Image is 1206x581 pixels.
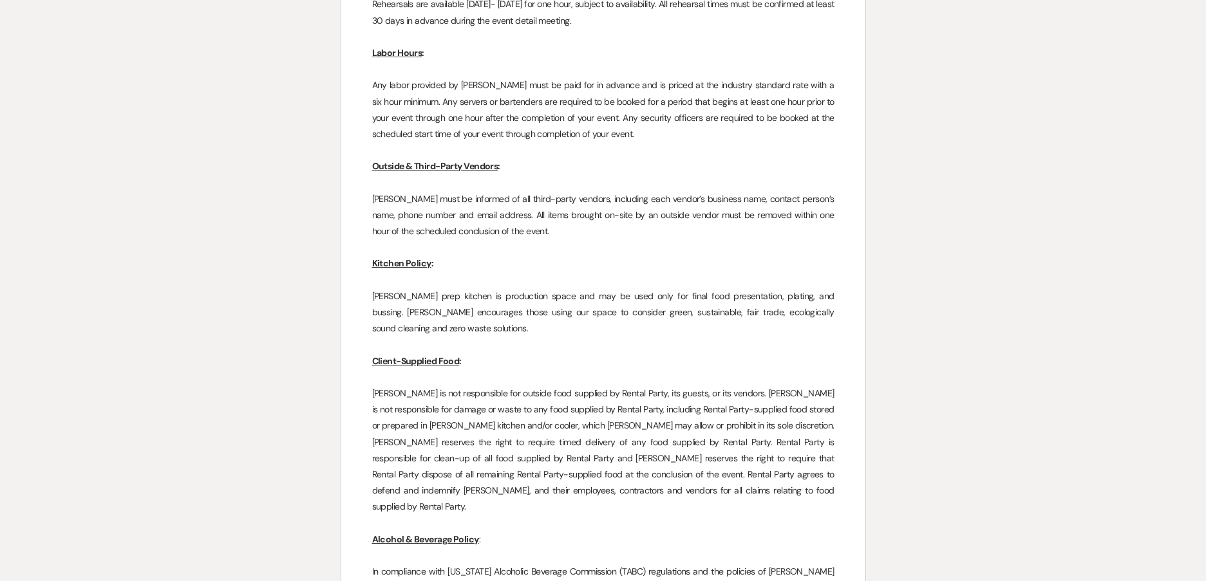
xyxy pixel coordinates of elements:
strong: : [372,257,434,269]
strong: : [372,355,462,367]
u: Kitchen Policy [372,257,431,269]
strong: : [372,47,424,59]
strong: : [372,160,500,172]
u: Labor Hours [372,47,422,59]
p: [PERSON_NAME] must be informed of all third-party vendors, including each vendor’s business name,... [372,191,834,240]
p: : [372,531,834,548]
u: Client-Supplied Food [372,355,460,367]
p: [PERSON_NAME] prep kitchen is production space and may be used only for final food presentation, ... [372,288,834,337]
p: [PERSON_NAME] is not responsible for outside food supplied by Rental Party, its guests, or its ve... [372,385,834,515]
u: Outside & Third-Party Vendors [372,160,498,172]
u: Alcohol & Beverage Policy [372,533,479,545]
p: Any labor provided by [PERSON_NAME] must be paid for in advance and is priced at the industry sta... [372,77,834,142]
